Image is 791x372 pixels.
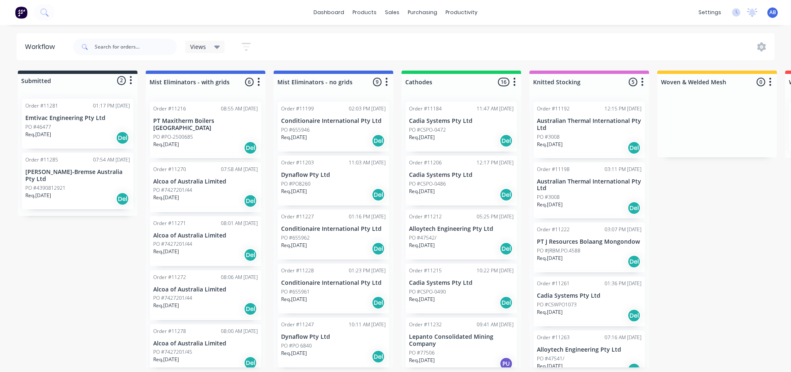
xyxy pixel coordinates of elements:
div: Order #11203 [281,159,314,166]
div: Order #11285 [25,156,58,164]
p: PO #CSPO-0486 [409,180,446,188]
div: Del [244,302,257,316]
p: PO #47541/ [537,355,564,362]
div: 09:41 AM [DATE] [477,321,514,328]
p: PO #46477 [25,123,51,131]
div: 01:23 PM [DATE] [349,267,386,274]
div: 02:03 PM [DATE] [349,105,386,113]
span: AB [769,9,776,16]
div: Order #1119803:11 PM [DATE]Australian Thermal International Pty LtdPO #3008Req.[DATE]Del [534,162,645,219]
div: Order #1120311:03 AM [DATE]Dynaflow Pty LtdPO #PO8260Req.[DATE]Del [278,156,389,206]
div: 08:55 AM [DATE] [221,105,258,113]
p: PO #JRBM.PO.4588 [537,247,580,255]
p: PO #77506 [409,349,435,357]
div: Del [116,131,129,144]
div: Del [500,188,513,201]
div: Order #11216 [153,105,186,113]
p: Req. [DATE] [409,357,435,364]
div: Del [244,248,257,262]
div: Del [500,134,513,147]
div: 03:07 PM [DATE] [605,226,642,233]
a: dashboard [309,6,348,19]
p: PO #CSPO-0472 [409,126,446,134]
div: 08:00 AM [DATE] [221,328,258,335]
p: [PERSON_NAME]-Bremse Australia Pty Ltd [25,169,130,183]
p: PT Maxitherm Boilers [GEOGRAPHIC_DATA] [153,117,258,132]
p: Alloytech Engineering Pty Ltd [537,346,642,353]
div: Order #11270 [153,166,186,173]
div: 05:25 PM [DATE] [477,213,514,220]
div: Order #11247 [281,321,314,328]
div: Order #11227 [281,213,314,220]
div: Order #11222 [537,226,570,233]
p: PO #PO 6840 [281,342,312,350]
p: Req. [DATE] [281,188,307,195]
div: 01:16 PM [DATE] [349,213,386,220]
p: Req. [DATE] [409,242,435,249]
div: Order #11228 [281,267,314,274]
div: products [348,6,381,19]
p: Conditionaire International Pty Ltd [281,225,386,232]
p: Req. [DATE] [153,356,179,363]
div: Order #1128507:54 AM [DATE][PERSON_NAME]-Bremse Australia Pty LtdPO #4390812921Req.[DATE]Del [22,153,133,209]
div: productivity [441,6,482,19]
div: 11:03 AM [DATE] [349,159,386,166]
p: Cadia Systems Pty Ltd [409,171,514,179]
div: Order #1121205:25 PM [DATE]Alloytech Engineering Pty LtdPO #47542/Req.[DATE]Del [406,210,517,259]
p: Emtivac Engineering Pty Ltd [25,115,130,122]
div: 07:58 AM [DATE] [221,166,258,173]
p: Req. [DATE] [25,192,51,199]
div: Del [627,309,641,322]
p: Australian Thermal International Pty Ltd [537,117,642,132]
p: Req. [DATE] [281,134,307,141]
input: Search for orders... [95,39,177,55]
img: Factory [15,6,27,19]
div: 10:11 AM [DATE] [349,321,386,328]
div: Order #1127007:58 AM [DATE]Alcoa of Australia LimitedPO #7427201/44Req.[DATE]Del [150,162,261,212]
div: 10:22 PM [DATE] [477,267,514,274]
div: Order #1119212:15 PM [DATE]Australian Thermal International Pty LtdPO #3008Req.[DATE]Del [534,102,645,158]
div: Order #11199 [281,105,314,113]
p: Req. [DATE] [537,201,563,208]
div: Order #11263 [537,334,570,341]
div: Del [500,242,513,255]
p: Req. [DATE] [153,248,179,255]
div: Order #1128101:17 PM [DATE]Emtivac Engineering Pty LtdPO #46477Req.[DATE]Del [22,99,133,149]
p: Req. [DATE] [281,242,307,249]
div: Del [244,356,257,370]
p: Cadia Systems Pty Ltd [409,117,514,125]
p: Alcoa of Australia Limited [153,286,258,293]
p: PT J Resources Bolaang Mongondow [537,238,642,245]
div: Order #11215 [409,267,442,274]
div: Order #11278 [153,328,186,335]
p: Req. [DATE] [409,188,435,195]
div: Order #11271 [153,220,186,227]
p: Alcoa of Australia Limited [153,232,258,239]
div: Order #11206 [409,159,442,166]
div: Order #1119902:03 PM [DATE]Conditionaire International Pty LtdPO #655946Req.[DATE]Del [278,102,389,152]
p: Req. [DATE] [281,296,307,303]
div: Order #1118411:47 AM [DATE]Cadia Systems Pty LtdPO #CSPO-0472Req.[DATE]Del [406,102,517,152]
div: Order #11198 [537,166,570,173]
div: 01:17 PM [DATE] [93,102,130,110]
p: Req. [DATE] [409,296,435,303]
div: Order #1127208:06 AM [DATE]Alcoa of Australia LimitedPO #7427201/44Req.[DATE]Del [150,270,261,320]
div: Order #11281 [25,102,58,110]
div: Del [372,242,385,255]
p: Req. [DATE] [409,134,435,141]
div: 08:06 AM [DATE] [221,274,258,281]
p: Alcoa of Australia Limited [153,340,258,347]
p: PO #PO-2500685 [153,133,193,141]
p: Cadia Systems Pty Ltd [537,292,642,299]
div: Order #1120612:17 PM [DATE]Cadia Systems Pty LtdPO #CSPO-0486Req.[DATE]Del [406,156,517,206]
div: Order #11212 [409,213,442,220]
p: Cadia Systems Pty Ltd [409,279,514,286]
div: Order #11232 [409,321,442,328]
div: 12:17 PM [DATE] [477,159,514,166]
p: Req. [DATE] [537,255,563,262]
div: Order #1121510:22 PM [DATE]Cadia Systems Pty LtdPO #CSPO-0490Req.[DATE]Del [406,264,517,313]
div: Order #1127108:01 AM [DATE]Alcoa of Australia LimitedPO #7427201/44Req.[DATE]Del [150,216,261,266]
p: Req. [DATE] [281,350,307,357]
div: Del [627,255,641,268]
p: PO #7427201/45 [153,348,192,356]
